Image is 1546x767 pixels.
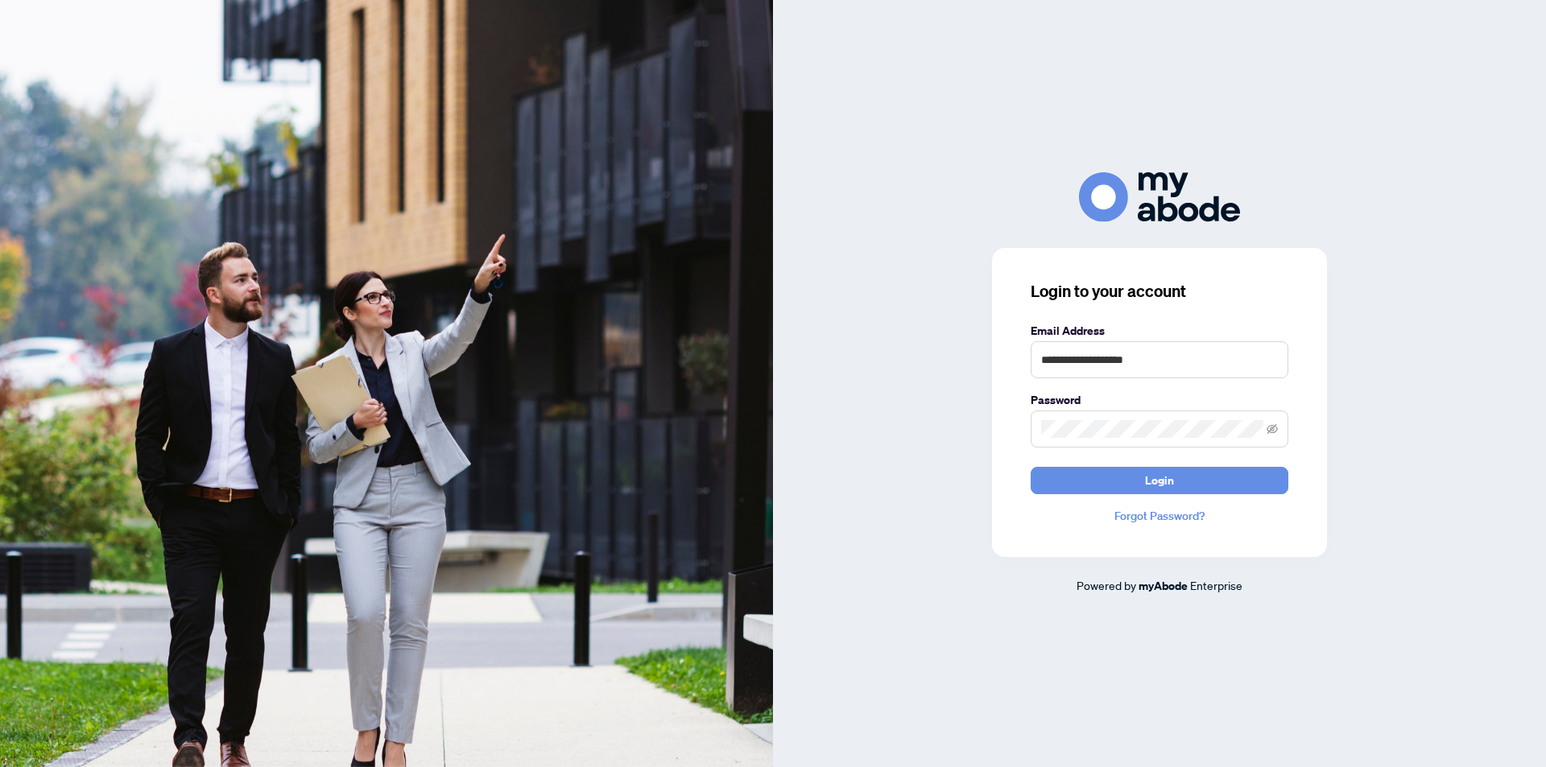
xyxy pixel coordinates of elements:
a: Forgot Password? [1031,507,1288,525]
a: myAbode [1139,577,1188,595]
span: eye-invisible [1267,423,1278,435]
span: Login [1145,468,1174,493]
h3: Login to your account [1031,280,1288,303]
button: Login [1031,467,1288,494]
img: ma-logo [1079,172,1240,221]
span: Powered by [1077,578,1136,592]
span: Enterprise [1190,578,1242,592]
label: Password [1031,391,1288,409]
label: Email Address [1031,322,1288,340]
